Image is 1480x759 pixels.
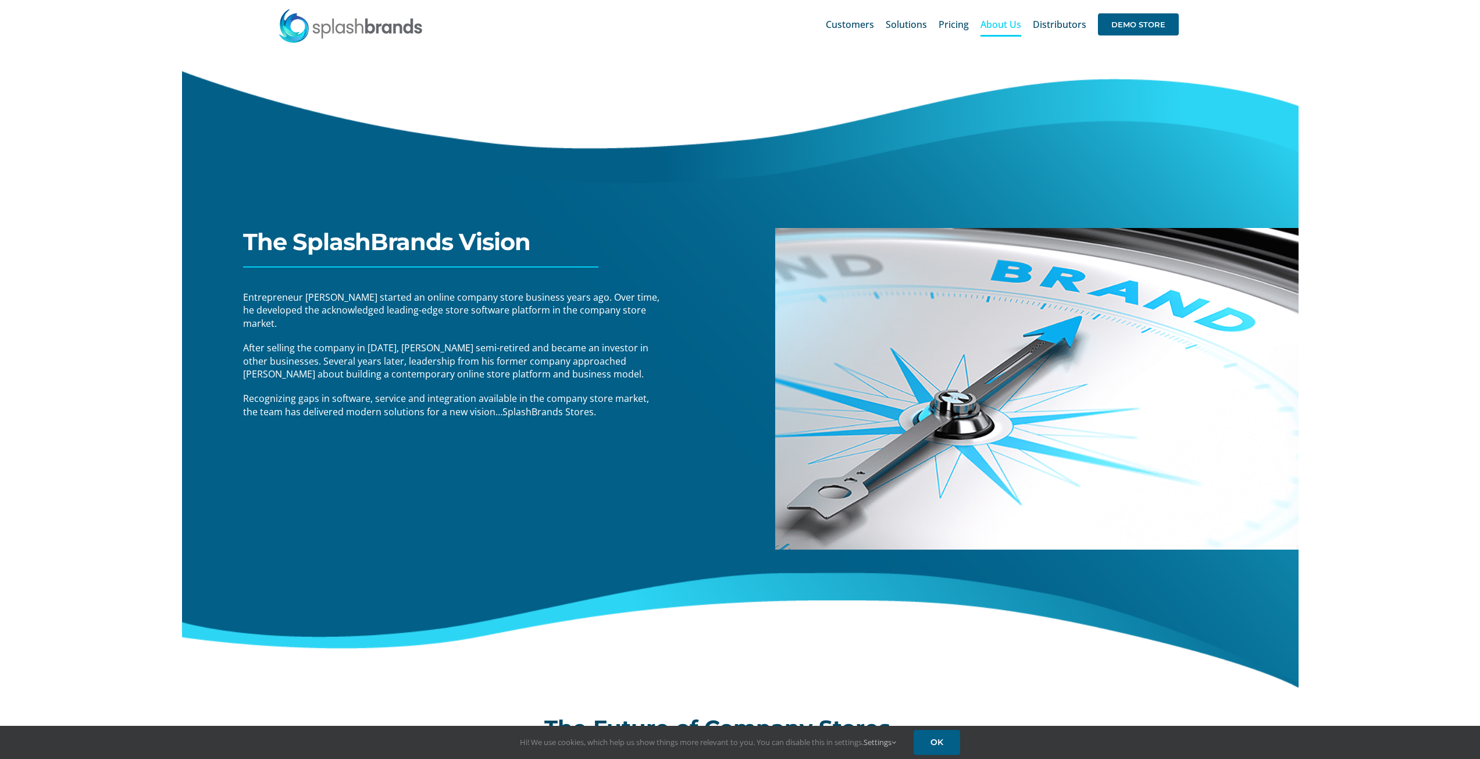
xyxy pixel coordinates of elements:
[243,341,648,380] span: After selling the company in [DATE], [PERSON_NAME] semi-retired and became an investor in other b...
[243,392,649,418] span: Recognizing gaps in software, service and integration available in the company store market, the ...
[939,20,969,29] span: Pricing
[864,737,896,747] a: Settings
[826,6,1179,43] nav: Main Menu
[914,730,960,755] a: OK
[1033,6,1086,43] a: Distributors
[939,6,969,43] a: Pricing
[243,227,530,256] span: The SplashBrands Vision
[544,717,935,740] h2: The Future of Company Stores
[1098,13,1179,35] span: DEMO STORE
[826,20,874,29] span: Customers
[826,6,874,43] a: Customers
[243,291,659,330] span: Entrepreneur [PERSON_NAME] started an online company store business years ago. Over time, he deve...
[1033,20,1086,29] span: Distributors
[278,8,423,43] img: SplashBrands.com Logo
[980,20,1021,29] span: About Us
[520,737,896,747] span: Hi! We use cookies, which help us show things more relevant to you. You can disable this in setti...
[775,228,1299,550] img: about-us-brand-image-900-x-533
[886,20,927,29] span: Solutions
[1098,6,1179,43] a: DEMO STORE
